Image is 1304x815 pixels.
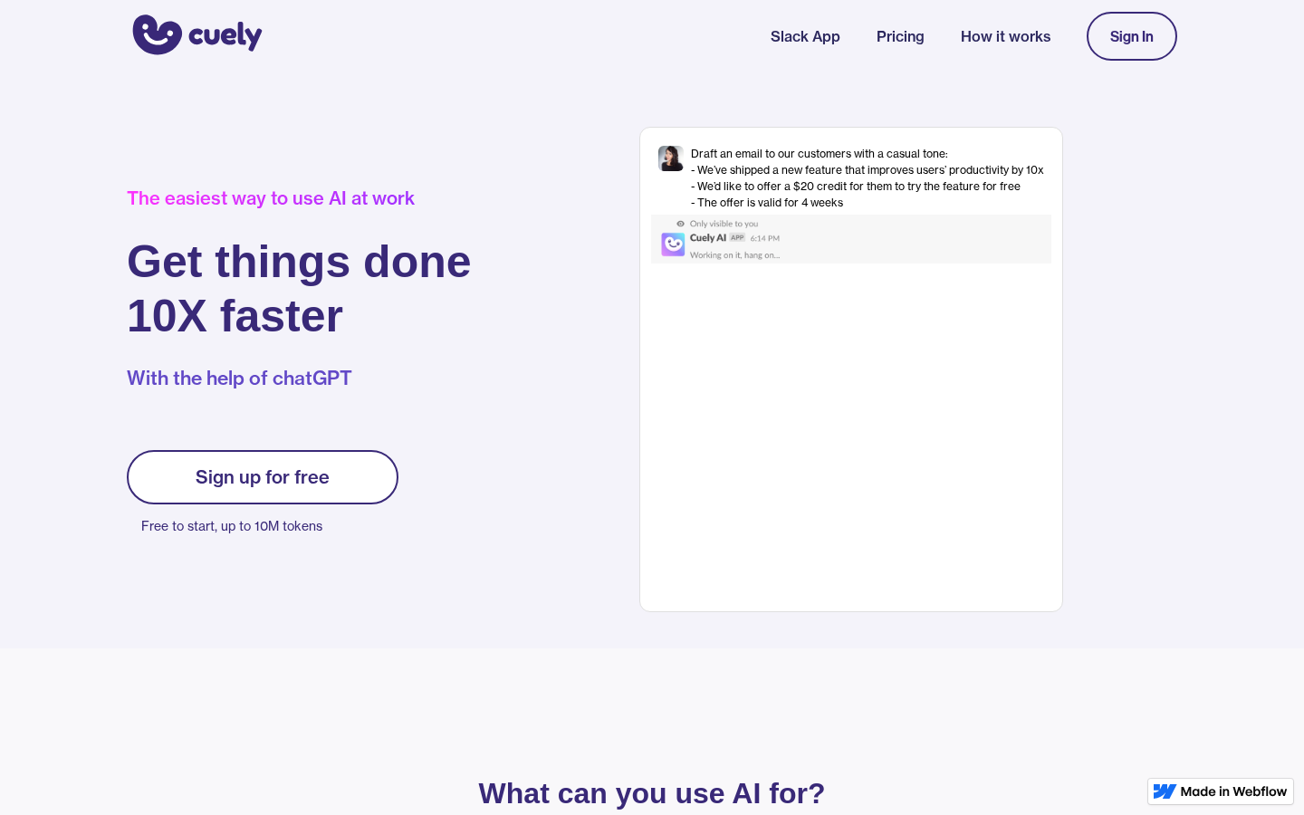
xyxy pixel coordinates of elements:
a: home [127,3,263,70]
div: Draft an email to our customers with a casual tone: - We’ve shipped a new feature that improves u... [691,146,1044,211]
h1: Get things done 10X faster [127,235,472,343]
div: Sign up for free [196,466,330,488]
div: The easiest way to use AI at work [127,187,472,209]
img: Made in Webflow [1181,786,1288,797]
a: Pricing [877,25,925,47]
a: How it works [961,25,1050,47]
p: Free to start, up to 10M tokens [141,513,398,539]
a: Sign up for free [127,450,398,504]
div: Sign In [1110,28,1154,44]
p: With the help of chatGPT [127,365,472,392]
a: Slack App [771,25,840,47]
p: What can you use AI for? [226,781,1078,806]
a: Sign In [1087,12,1177,61]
